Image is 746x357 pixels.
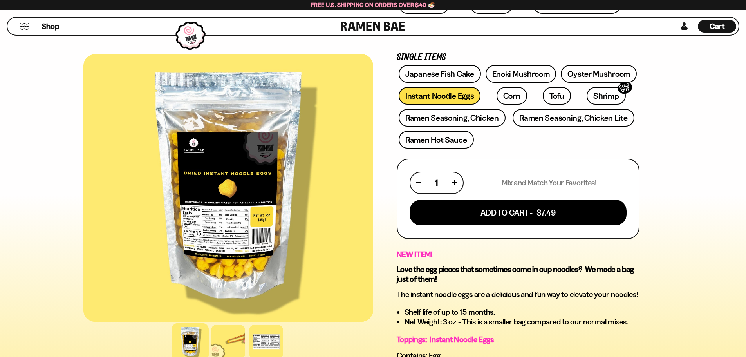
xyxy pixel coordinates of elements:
span: NEW ITEM! [397,250,433,259]
a: Ramen Hot Sauce [399,131,474,149]
a: Tofu [543,87,571,105]
span: Toppings: Instant Noodle Eggs [397,335,494,344]
div: SOLD OUT [616,80,634,96]
button: Mobile Menu Trigger [19,23,30,30]
a: Ramen Seasoning, Chicken Lite [513,109,634,127]
a: Ramen Seasoning, Chicken [399,109,506,127]
p: The instant noodle eggs are a delicious and fun way to elevate your noodles! [397,290,639,299]
a: ShrimpSOLD OUT [587,87,625,105]
strong: Love the egg pieces that sometimes come in cup noodles? We made a bag just of them! [397,265,634,284]
a: Cart [698,18,736,35]
li: Net Weight: 3 oz - This is a smaller bag compared to our normal mixes. [405,317,639,327]
a: Japanese Fish Cake [399,65,481,83]
li: Shelf life of up to 15 months. [405,307,639,317]
span: Free U.S. Shipping on Orders over $40 🍜 [311,1,435,9]
span: Shop [42,21,59,32]
a: Corn [497,87,527,105]
a: Oyster Mushroom [561,65,637,83]
p: Single Items [397,54,639,61]
p: Mix and Match Your Favorites! [502,178,597,188]
a: Enoki Mushroom [486,65,556,83]
span: 1 [435,178,438,188]
a: Shop [42,20,59,33]
span: Cart [710,22,725,31]
button: Add To Cart - $7.49 [410,200,627,225]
